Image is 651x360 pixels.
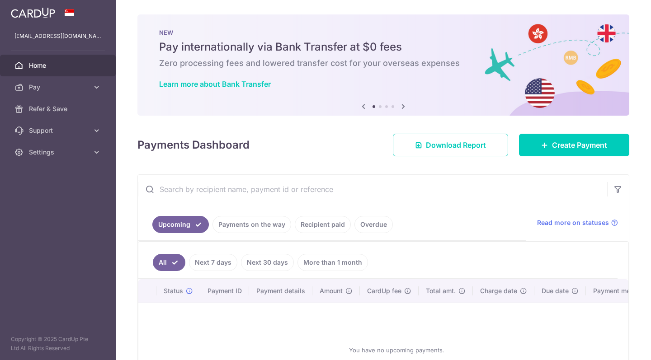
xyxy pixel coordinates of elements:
h6: Zero processing fees and lowered transfer cost for your overseas expenses [159,58,608,69]
a: Download Report [393,134,508,156]
h5: Pay internationally via Bank Transfer at $0 fees [159,40,608,54]
span: Create Payment [552,140,607,150]
p: NEW [159,29,608,36]
a: Create Payment [519,134,629,156]
span: Refer & Save [29,104,89,113]
span: Support [29,126,89,135]
h4: Payments Dashboard [137,137,250,153]
a: Payments on the way [212,216,291,233]
p: [EMAIL_ADDRESS][DOMAIN_NAME] [14,32,101,41]
span: CardUp fee [367,286,401,295]
th: Payment details [249,279,312,303]
span: Due date [542,286,569,295]
a: Read more on statuses [537,218,618,227]
a: Upcoming [152,216,209,233]
th: Payment ID [200,279,249,303]
span: Amount [320,286,343,295]
span: Read more on statuses [537,218,609,227]
span: Charge date [480,286,517,295]
span: Total amt. [426,286,456,295]
span: Settings [29,148,89,157]
img: Bank transfer banner [137,14,629,116]
span: Home [29,61,89,70]
img: CardUp [11,7,55,18]
a: Next 7 days [189,254,237,271]
a: More than 1 month [297,254,368,271]
a: Recipient paid [295,216,351,233]
a: All [153,254,185,271]
a: Overdue [354,216,393,233]
a: Learn more about Bank Transfer [159,79,271,89]
input: Search by recipient name, payment id or reference [138,175,607,204]
span: Status [164,286,183,295]
span: Pay [29,83,89,92]
a: Next 30 days [241,254,294,271]
span: Download Report [426,140,486,150]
